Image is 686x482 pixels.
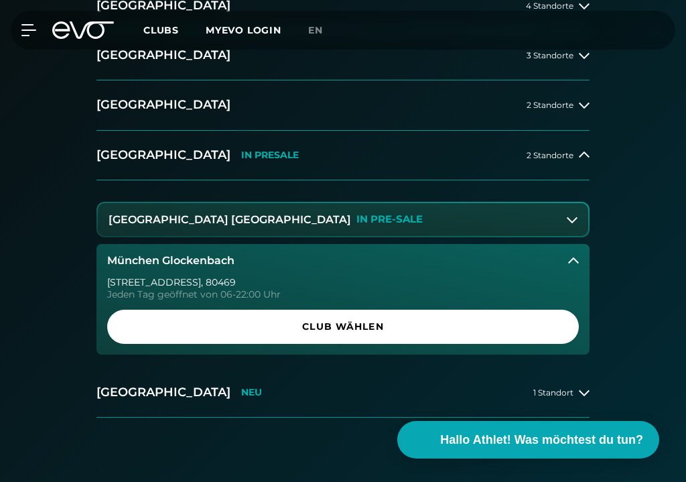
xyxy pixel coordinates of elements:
span: en [308,24,323,36]
div: Jeden Tag geöffnet von 06-22:00 Uhr [107,290,579,299]
span: 1 Standort [533,388,573,397]
p: IN PRESALE [241,149,299,161]
span: Clubs [143,24,179,36]
a: Club wählen [107,310,579,344]
p: IN PRE-SALE [356,214,423,225]
span: 2 Standorte [527,101,573,109]
button: [GEOGRAPHIC_DATA]IN PRESALE2 Standorte [96,131,590,180]
button: [GEOGRAPHIC_DATA] [GEOGRAPHIC_DATA]IN PRE-SALE [98,203,588,237]
h2: [GEOGRAPHIC_DATA] [96,147,230,164]
span: Club wählen [123,320,563,334]
h2: [GEOGRAPHIC_DATA] [96,97,230,113]
button: [GEOGRAPHIC_DATA]NEU1 Standort [96,368,590,418]
div: [STREET_ADDRESS] , 80469 [107,278,579,287]
button: Hallo Athlet! Was möchtest du tun? [397,421,659,459]
a: MYEVO LOGIN [206,24,281,36]
h3: München Glockenbach [107,255,234,267]
a: Clubs [143,23,206,36]
h2: [GEOGRAPHIC_DATA] [96,384,230,401]
span: 2 Standorte [527,151,573,160]
button: [GEOGRAPHIC_DATA]2 Standorte [96,80,590,130]
span: Hallo Athlet! Was möchtest du tun? [440,431,643,449]
p: NEU [241,387,262,398]
h3: [GEOGRAPHIC_DATA] [GEOGRAPHIC_DATA] [109,214,351,226]
a: en [308,23,339,38]
button: München Glockenbach [96,244,590,278]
